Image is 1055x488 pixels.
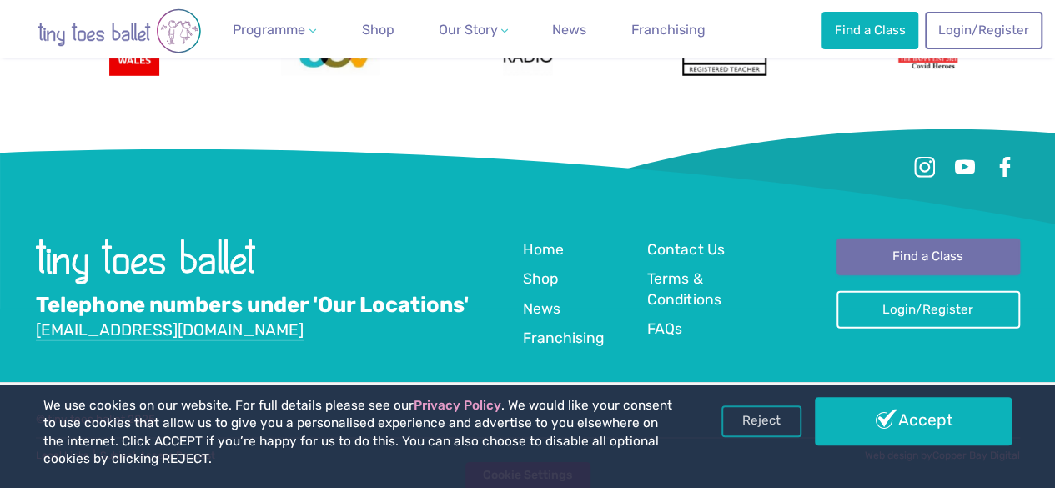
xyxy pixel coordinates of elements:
[821,12,918,48] a: Find a Class
[233,22,305,38] span: Programme
[647,319,682,341] a: FAQs
[647,239,724,262] a: Contact Us
[925,12,1042,48] a: Login/Register
[721,405,801,437] a: Reject
[431,13,515,47] a: Our Story
[36,239,255,284] img: tiny toes ballet
[414,398,501,413] a: Privacy Policy
[836,291,1020,328] a: Login/Register
[523,270,558,287] span: Shop
[36,292,469,319] a: Telephone numbers under 'Our Locations'
[523,300,560,317] span: News
[836,239,1020,275] a: Find a Class
[545,13,593,47] a: News
[647,270,721,308] span: Terms & Conditions
[523,299,560,321] a: News
[362,22,394,38] span: Shop
[355,13,401,47] a: Shop
[523,269,558,291] a: Shop
[36,272,255,288] a: Go to home page
[990,153,1020,183] a: Facebook
[19,8,219,53] img: tiny toes ballet
[625,13,712,47] a: Franchising
[36,320,304,341] a: [EMAIL_ADDRESS][DOMAIN_NAME]
[631,22,706,38] span: Franchising
[950,153,980,183] a: Youtube
[552,22,586,38] span: News
[43,397,673,469] p: We use cookies on our website. For full details please see our . We would like your consent to us...
[523,239,564,262] a: Home
[647,320,682,337] span: FAQs
[910,153,940,183] a: Instagram
[438,22,497,38] span: Our Story
[523,328,605,350] a: Franchising
[647,241,724,258] span: Contact Us
[523,241,564,258] span: Home
[815,397,1012,445] a: Accept
[523,330,605,346] span: Franchising
[226,13,323,47] a: Programme
[647,269,757,311] a: Terms & Conditions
